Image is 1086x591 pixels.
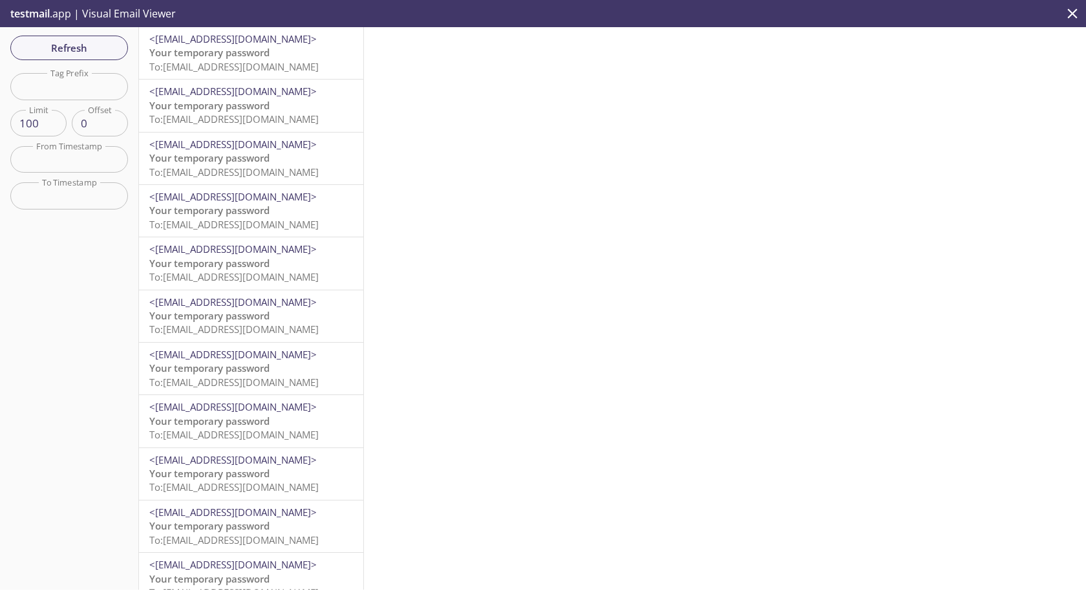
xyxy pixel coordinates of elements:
[149,414,270,427] span: Your temporary password
[149,453,317,466] span: <[EMAIL_ADDRESS][DOMAIN_NAME]>
[149,99,270,112] span: Your temporary password
[149,270,319,283] span: To: [EMAIL_ADDRESS][DOMAIN_NAME]
[139,133,363,184] div: <[EMAIL_ADDRESS][DOMAIN_NAME]>Your temporary passwordTo:[EMAIL_ADDRESS][DOMAIN_NAME]
[149,218,319,231] span: To: [EMAIL_ADDRESS][DOMAIN_NAME]
[139,395,363,447] div: <[EMAIL_ADDRESS][DOMAIN_NAME]>Your temporary passwordTo:[EMAIL_ADDRESS][DOMAIN_NAME]
[149,60,319,73] span: To: [EMAIL_ADDRESS][DOMAIN_NAME]
[149,376,319,389] span: To: [EMAIL_ADDRESS][DOMAIN_NAME]
[149,138,317,151] span: <[EMAIL_ADDRESS][DOMAIN_NAME]>
[149,480,319,493] span: To: [EMAIL_ADDRESS][DOMAIN_NAME]
[149,166,319,178] span: To: [EMAIL_ADDRESS][DOMAIN_NAME]
[21,39,118,56] span: Refresh
[139,27,363,79] div: <[EMAIL_ADDRESS][DOMAIN_NAME]>Your temporary passwordTo:[EMAIL_ADDRESS][DOMAIN_NAME]
[139,80,363,131] div: <[EMAIL_ADDRESS][DOMAIN_NAME]>Your temporary passwordTo:[EMAIL_ADDRESS][DOMAIN_NAME]
[139,448,363,500] div: <[EMAIL_ADDRESS][DOMAIN_NAME]>Your temporary passwordTo:[EMAIL_ADDRESS][DOMAIN_NAME]
[149,572,270,585] span: Your temporary password
[149,113,319,125] span: To: [EMAIL_ADDRESS][DOMAIN_NAME]
[149,428,319,441] span: To: [EMAIL_ADDRESS][DOMAIN_NAME]
[149,519,270,532] span: Your temporary password
[149,506,317,519] span: <[EMAIL_ADDRESS][DOMAIN_NAME]>
[149,242,317,255] span: <[EMAIL_ADDRESS][DOMAIN_NAME]>
[149,46,270,59] span: Your temporary password
[149,257,270,270] span: Your temporary password
[149,467,270,480] span: Your temporary password
[149,348,317,361] span: <[EMAIL_ADDRESS][DOMAIN_NAME]>
[149,323,319,336] span: To: [EMAIL_ADDRESS][DOMAIN_NAME]
[149,85,317,98] span: <[EMAIL_ADDRESS][DOMAIN_NAME]>
[149,309,270,322] span: Your temporary password
[139,500,363,552] div: <[EMAIL_ADDRESS][DOMAIN_NAME]>Your temporary passwordTo:[EMAIL_ADDRESS][DOMAIN_NAME]
[10,36,128,60] button: Refresh
[149,32,317,45] span: <[EMAIL_ADDRESS][DOMAIN_NAME]>
[149,295,317,308] span: <[EMAIL_ADDRESS][DOMAIN_NAME]>
[10,6,50,21] span: testmail
[139,237,363,289] div: <[EMAIL_ADDRESS][DOMAIN_NAME]>Your temporary passwordTo:[EMAIL_ADDRESS][DOMAIN_NAME]
[149,190,317,203] span: <[EMAIL_ADDRESS][DOMAIN_NAME]>
[149,558,317,571] span: <[EMAIL_ADDRESS][DOMAIN_NAME]>
[139,185,363,237] div: <[EMAIL_ADDRESS][DOMAIN_NAME]>Your temporary passwordTo:[EMAIL_ADDRESS][DOMAIN_NAME]
[139,343,363,394] div: <[EMAIL_ADDRESS][DOMAIN_NAME]>Your temporary passwordTo:[EMAIL_ADDRESS][DOMAIN_NAME]
[149,533,319,546] span: To: [EMAIL_ADDRESS][DOMAIN_NAME]
[139,290,363,342] div: <[EMAIL_ADDRESS][DOMAIN_NAME]>Your temporary passwordTo:[EMAIL_ADDRESS][DOMAIN_NAME]
[149,400,317,413] span: <[EMAIL_ADDRESS][DOMAIN_NAME]>
[149,151,270,164] span: Your temporary password
[149,361,270,374] span: Your temporary password
[149,204,270,217] span: Your temporary password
